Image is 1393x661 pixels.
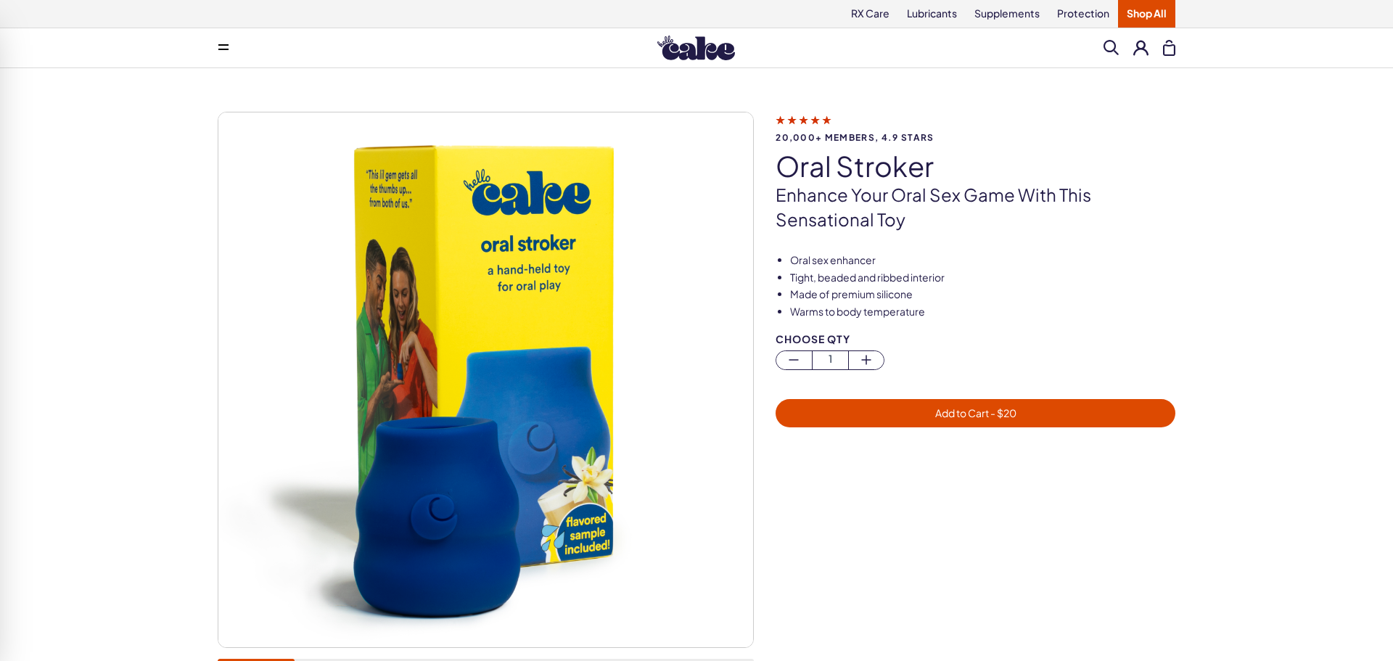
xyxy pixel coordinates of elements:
[776,151,1175,181] h1: oral stroker
[776,183,1175,231] p: Enhance your oral sex game with this sensational toy
[790,287,1175,302] li: Made of premium silicone
[790,305,1175,319] li: Warms to body temperature
[813,351,848,368] span: 1
[989,406,1016,419] span: - $ 20
[776,334,1175,345] div: Choose Qty
[790,253,1175,268] li: Oral sex enhancer
[657,36,735,60] img: Hello Cake
[218,112,753,647] img: oral stroker
[935,406,1016,419] span: Add to Cart
[776,113,1175,142] a: 20,000+ members, 4.9 stars
[776,399,1175,427] button: Add to Cart - $20
[790,271,1175,285] li: Tight, beaded and ribbed interior
[776,133,1175,142] span: 20,000+ members, 4.9 stars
